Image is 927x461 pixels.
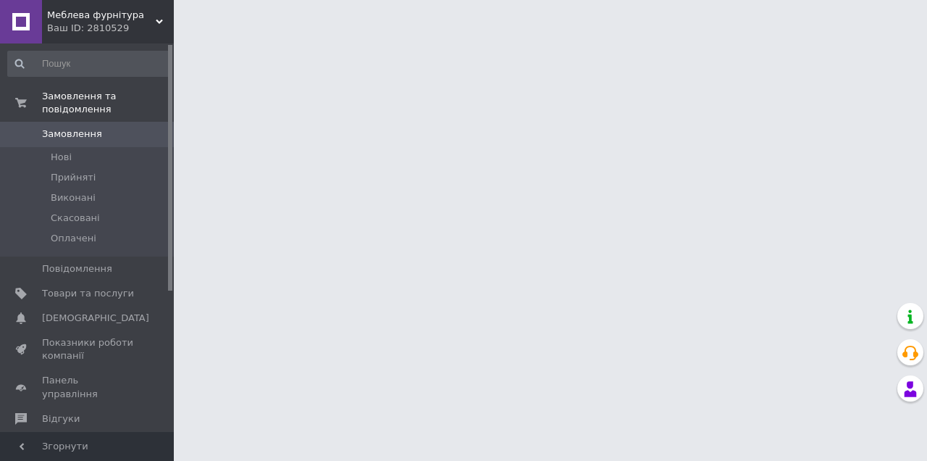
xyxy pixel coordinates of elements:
span: Відгуки [42,412,80,425]
span: Замовлення [42,128,102,141]
span: Скасовані [51,212,100,225]
span: Повідомлення [42,262,112,275]
span: Меблева фурнітура [47,9,156,22]
input: Пошук [7,51,171,77]
span: Панель управління [42,374,134,400]
span: Показники роботи компанії [42,336,134,362]
span: Оплачені [51,232,96,245]
span: Прийняті [51,171,96,184]
span: [DEMOGRAPHIC_DATA] [42,312,149,325]
span: Виконані [51,191,96,204]
span: Товари та послуги [42,287,134,300]
div: Ваш ID: 2810529 [47,22,174,35]
span: Замовлення та повідомлення [42,90,174,116]
span: Нові [51,151,72,164]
